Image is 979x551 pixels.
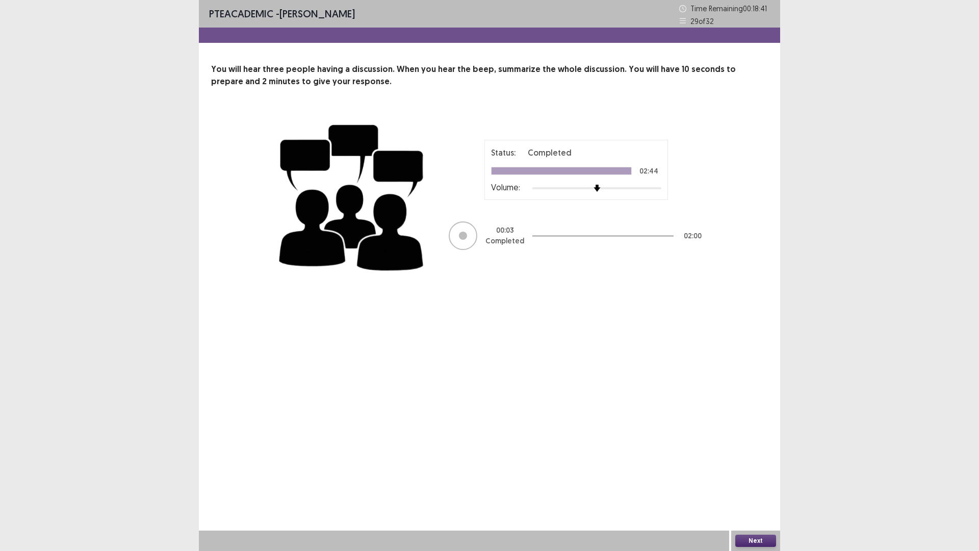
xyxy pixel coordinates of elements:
p: 29 of 32 [690,16,714,27]
span: PTE academic [209,7,273,20]
p: Completed [528,146,572,159]
p: Completed [485,236,524,246]
p: Status: [491,146,516,159]
p: You will hear three people having a discussion. When you hear the beep, summarize the whole discu... [211,63,768,88]
p: 00 : 03 [496,225,514,236]
p: - [PERSON_NAME] [209,6,355,21]
img: group-discussion [275,112,428,279]
p: Volume: [491,181,520,193]
p: 02:44 [639,167,658,174]
p: Time Remaining 00 : 18 : 41 [690,3,770,14]
img: arrow-thumb [594,185,601,192]
button: Next [735,535,776,547]
p: 02 : 00 [684,231,702,241]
